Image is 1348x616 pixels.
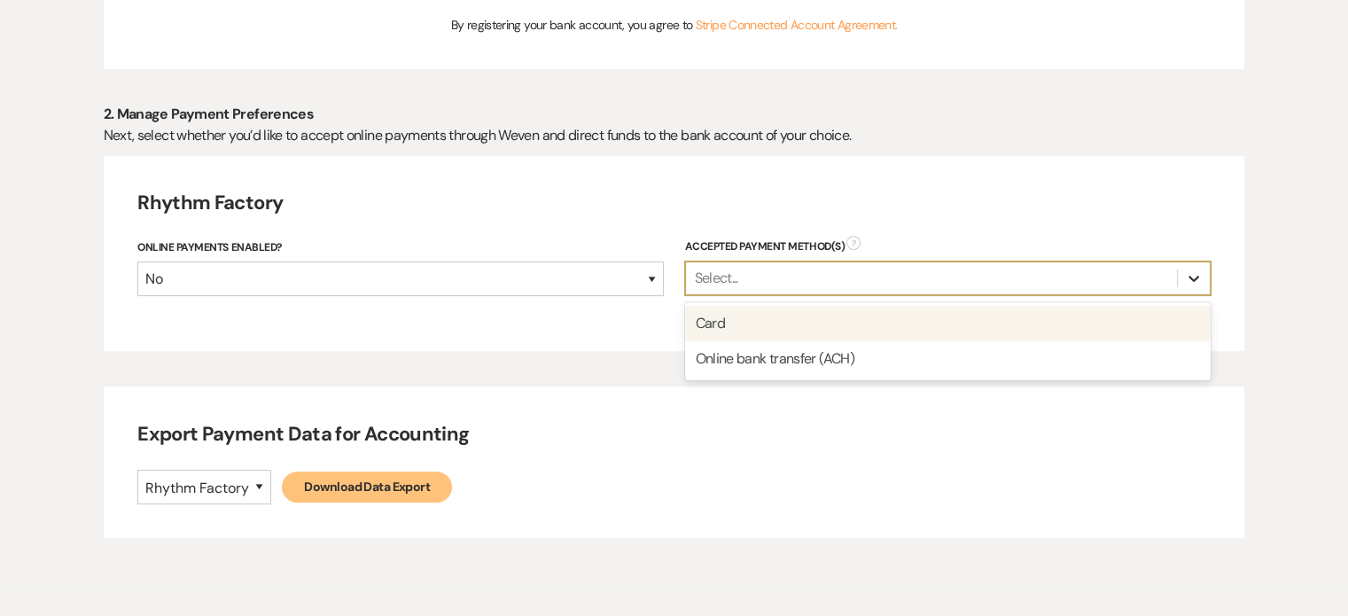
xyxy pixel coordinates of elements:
div: Accepted Payment Method(s) [685,238,1211,254]
div: Select... [695,268,738,289]
div: Card [685,306,1211,341]
h4: Export Payment Data for Accounting [137,421,1211,448]
label: Online Payments Enabled? [137,238,663,258]
span: ? [846,236,861,250]
div: Online bank transfer (ACH) [685,341,1211,377]
h3: 2. Manage Payment Preferences [104,105,1245,124]
a: Stripe Connected Account Agreement. [696,17,898,33]
h4: Rhythm Factory [137,190,1211,217]
p: Next, select whether you’d like to accept online payments through Weven and direct funds to the b... [104,124,1245,147]
p: By registering your bank account, you agree to [137,15,1211,35]
a: Download Data Export [282,472,452,503]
